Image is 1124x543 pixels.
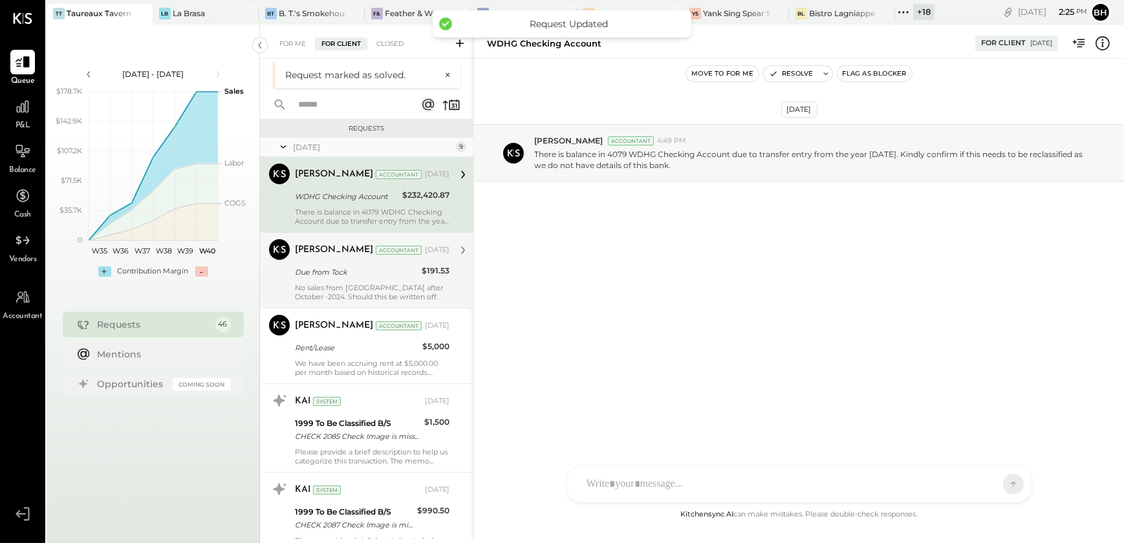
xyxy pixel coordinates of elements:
div: Accountant [608,136,654,145]
a: Vendors [1,228,45,266]
div: CHECK 2085 Check Image is missing [295,430,420,443]
span: Accountant [3,311,43,323]
div: $5,000 [422,340,449,353]
div: B. T.'s Smokehouse [279,8,345,19]
button: Flag as Blocker [838,66,912,81]
div: System [313,397,341,406]
div: For Client [981,38,1026,48]
text: $35.7K [59,206,82,215]
div: System [313,485,341,495]
text: W39 [177,246,193,255]
a: Balance [1,139,45,176]
span: Cash [14,209,31,221]
div: Requests [266,124,467,133]
button: Move to for me [686,66,759,81]
div: [DATE] - [DATE] [98,69,208,80]
div: Standings Melrose [491,8,557,19]
div: SM [477,8,489,19]
div: Mentions [98,348,224,361]
div: $232,420.87 [402,189,449,202]
text: W38 [156,246,172,255]
div: $1,500 [424,416,449,429]
div: We have been accruing rent at $5,000.00 per month based on historical records. Please confirm if ... [295,359,449,377]
div: Request Updated [459,18,678,30]
div: Feather & Wedge [385,8,451,19]
div: Opportunities [98,378,166,390]
text: $178.7K [56,87,82,96]
button: × [438,69,451,81]
div: Yank Sing Spear Street [703,8,770,19]
div: [DATE] [425,169,449,180]
div: Due from Tock [295,266,418,279]
div: [PERSON_NAME] [295,168,373,181]
div: [DATE] [1018,6,1087,18]
div: TT [53,8,65,19]
div: Coming Soon [173,378,231,390]
div: There is balance in 4079 WDHG Checking Account due to transfer entry from the year [DATE]. Kindly... [295,208,449,226]
div: [PERSON_NAME] [295,244,373,257]
div: $191.53 [422,264,449,277]
div: copy link [1002,5,1015,19]
div: [DATE] [425,485,449,495]
span: Balance [9,165,36,176]
text: $71.5K [61,176,82,185]
button: Resolve [764,66,818,81]
span: Queue [11,76,35,87]
div: YS [689,8,701,19]
a: Queue [1,50,45,87]
div: [DATE] [781,101,817,118]
div: For Client [315,37,367,50]
div: WDHG Checking Account [295,190,398,203]
div: Contribution Margin [118,266,189,277]
div: La Brasa [173,8,205,19]
text: Labor [224,158,244,167]
div: For Me [273,37,312,50]
div: Requests [98,318,209,331]
text: Sales [224,87,244,96]
text: COGS [224,198,246,208]
div: Accountant [376,170,422,179]
span: 4:49 PM [657,136,686,146]
div: KAI [295,484,310,496]
span: Vendors [9,254,37,266]
button: Bh [1090,2,1111,23]
div: WDHG Checking Account [487,37,601,50]
div: [PERSON_NAME] [295,319,373,332]
div: Yank Sing [PERSON_NAME][GEOGRAPHIC_DATA] [597,8,664,19]
div: Accountant [376,321,422,330]
div: - [195,266,208,277]
text: $107.2K [57,146,82,155]
text: W37 [135,246,150,255]
div: [DATE] [1030,39,1052,48]
div: 9 [456,142,466,152]
div: Accountant [376,246,422,255]
div: LB [159,8,171,19]
div: + 18 [913,4,935,20]
div: CHECK 2087 Check Image is missing [295,518,413,531]
div: Taureaux Tavern [67,8,131,19]
text: 0 [78,235,82,244]
a: Cash [1,184,45,221]
a: Accountant [1,285,45,323]
a: P&L [1,94,45,132]
div: Request marked as solved. [285,69,438,81]
div: KAI [295,395,310,408]
div: [DATE] [425,321,449,331]
div: F& [371,8,383,19]
div: Bistro Lagniappe [809,8,875,19]
div: Please provide a brief description to help us categorize this transaction. The memo might be help... [295,447,449,465]
span: [PERSON_NAME] [534,135,603,146]
div: Closed [370,37,410,50]
div: [DATE] [425,245,449,255]
div: Rent/Lease [295,341,418,354]
div: No sales from [GEOGRAPHIC_DATA] after October -2024. Should this be written off. [295,283,449,301]
text: W40 [199,246,215,255]
span: P&L [16,120,30,132]
div: 1999 To Be Classified B/S [295,506,413,518]
div: 1999 To Be Classified B/S [295,417,420,430]
div: $990.50 [417,504,449,517]
div: [DATE] [293,142,453,153]
div: YS [583,8,595,19]
p: There is balance in 4079 WDHG Checking Account due to transfer entry from the year [DATE]. Kindly... [534,149,1085,171]
text: W36 [113,246,129,255]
